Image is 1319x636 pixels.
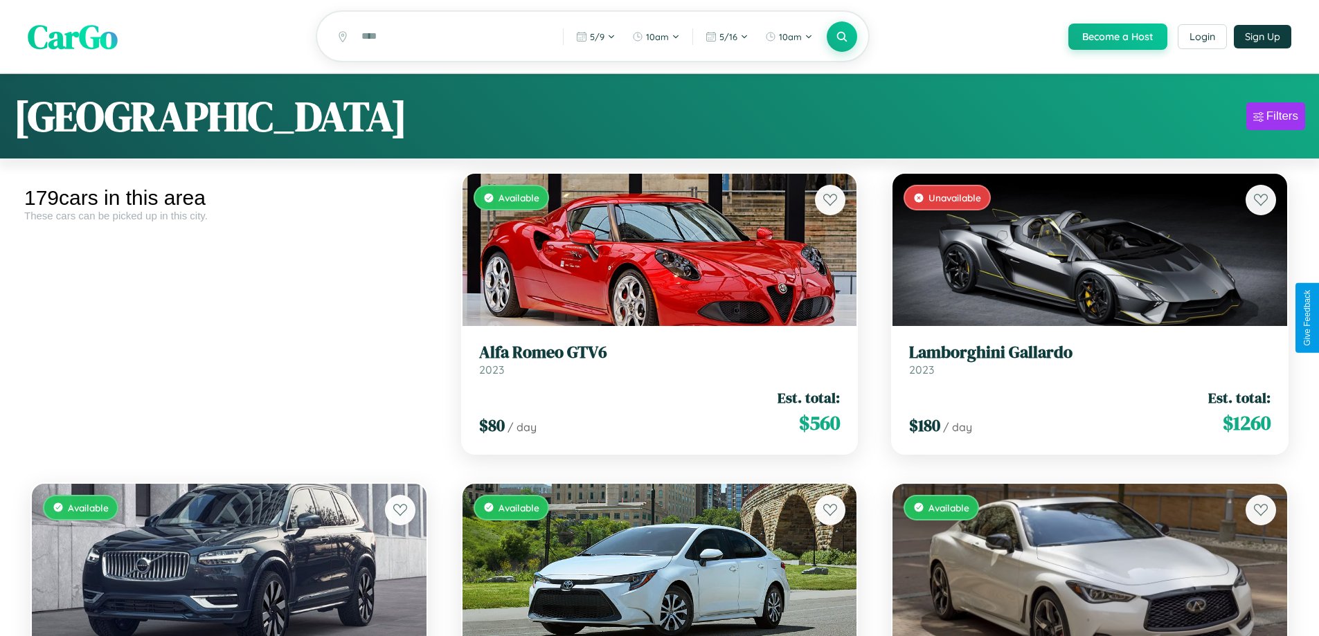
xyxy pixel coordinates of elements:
button: 5/16 [699,26,755,48]
h3: Lamborghini Gallardo [909,343,1271,363]
span: $ 1260 [1223,409,1271,437]
span: Est. total: [778,388,840,408]
span: 10am [779,31,802,42]
span: 5 / 9 [590,31,604,42]
span: 5 / 16 [719,31,737,42]
span: $ 560 [799,409,840,437]
span: CarGo [28,14,118,60]
span: 2023 [479,363,504,376]
div: Give Feedback [1302,290,1312,346]
button: 5/9 [569,26,622,48]
span: $ 80 [479,414,505,437]
div: Filters [1266,109,1298,123]
span: Available [499,502,539,514]
span: Available [499,192,539,203]
button: Sign Up [1234,25,1291,48]
span: $ 180 [909,414,940,437]
button: 10am [758,26,820,48]
span: 2023 [909,363,934,376]
button: Filters [1246,102,1305,130]
button: Login [1178,24,1227,49]
span: Est. total: [1208,388,1271,408]
button: 10am [625,26,687,48]
h3: Alfa Romeo GTV6 [479,343,841,363]
h1: [GEOGRAPHIC_DATA] [14,88,407,145]
button: Become a Host [1068,24,1167,50]
div: These cars can be picked up in this city. [24,210,434,221]
span: Available [928,502,969,514]
span: Unavailable [928,192,981,203]
a: Alfa Romeo GTV62023 [479,343,841,376]
span: / day [508,420,537,434]
span: Available [68,502,109,514]
a: Lamborghini Gallardo2023 [909,343,1271,376]
span: 10am [646,31,669,42]
div: 179 cars in this area [24,186,434,210]
span: / day [943,420,972,434]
